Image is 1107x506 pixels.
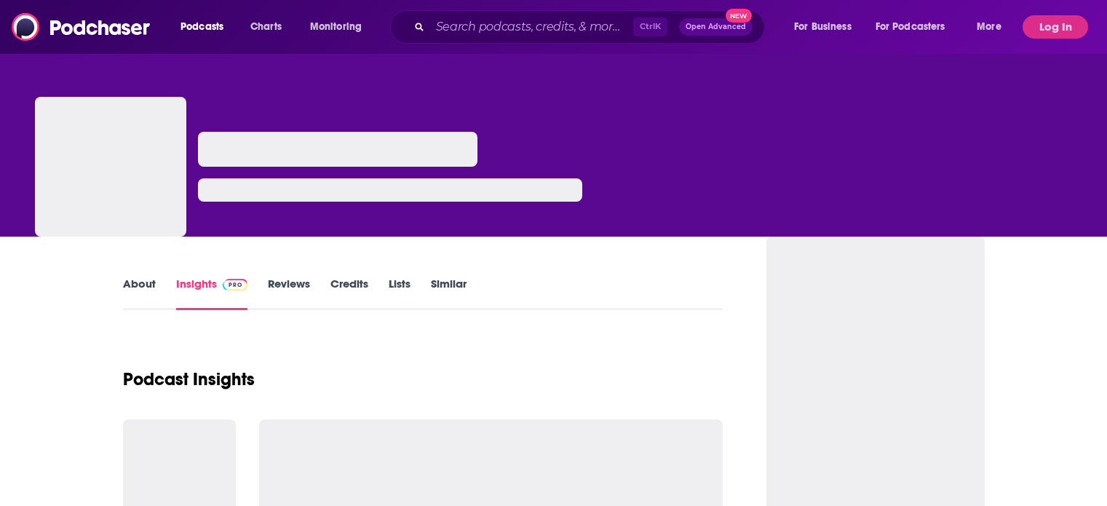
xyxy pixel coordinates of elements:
[686,23,746,31] span: Open Advanced
[268,277,310,310] a: Reviews
[123,368,255,390] h1: Podcast Insights
[784,15,870,39] button: open menu
[404,10,779,44] div: Search podcasts, credits, & more...
[726,9,752,23] span: New
[310,17,362,37] span: Monitoring
[250,17,282,37] span: Charts
[876,17,945,37] span: For Podcasters
[431,277,467,310] a: Similar
[794,17,852,37] span: For Business
[977,17,1001,37] span: More
[679,18,753,36] button: Open AdvancedNew
[123,277,156,310] a: About
[1023,15,1088,39] button: Log In
[967,15,1020,39] button: open menu
[866,15,967,39] button: open menu
[170,15,242,39] button: open menu
[241,15,290,39] a: Charts
[223,279,248,290] img: Podchaser Pro
[176,277,248,310] a: InsightsPodchaser Pro
[12,13,151,41] img: Podchaser - Follow, Share and Rate Podcasts
[633,17,667,36] span: Ctrl K
[430,15,633,39] input: Search podcasts, credits, & more...
[330,277,368,310] a: Credits
[300,15,381,39] button: open menu
[389,277,410,310] a: Lists
[180,17,223,37] span: Podcasts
